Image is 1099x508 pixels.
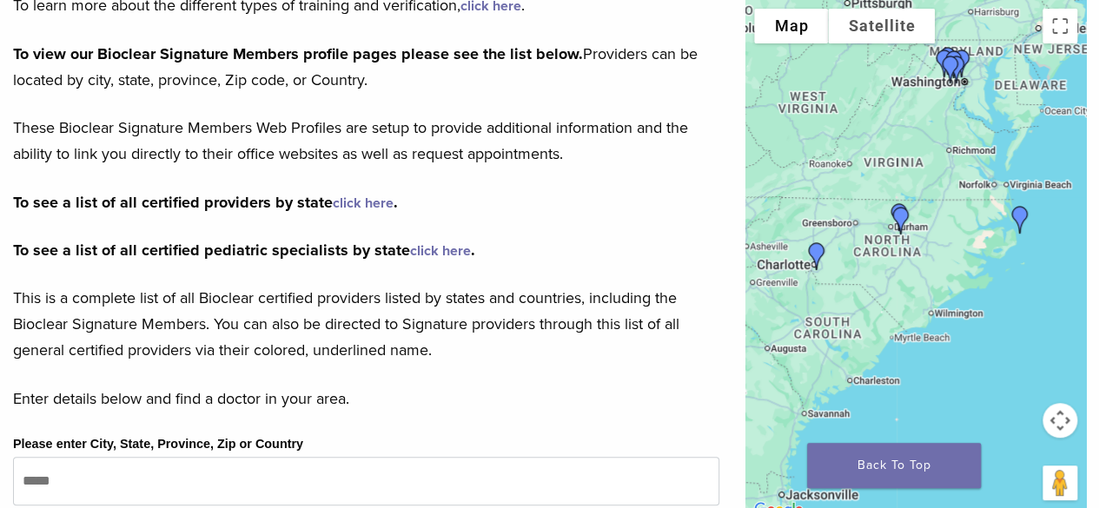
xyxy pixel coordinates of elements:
[933,43,975,85] div: Dr. Shane Costa
[13,193,398,212] strong: To see a list of all certified providers by state .
[999,199,1041,241] div: Dr. Makani Peele
[410,242,471,260] a: click here
[1043,9,1077,43] button: Toggle fullscreen view
[754,9,828,43] button: Show street map
[13,285,719,363] p: This is a complete list of all Bioclear certified providers listed by states and countries, inclu...
[13,115,719,167] p: These Bioclear Signature Members Web Profiles are setup to provide additional information and the...
[796,235,837,277] div: Dr. Ann Coambs
[828,9,935,43] button: Show satellite imagery
[1043,403,1077,438] button: Map camera controls
[878,196,920,238] div: Dr. Lauren Chapman
[333,195,394,212] a: click here
[927,40,969,82] div: Dr. Maya Bachour
[13,241,475,260] strong: To see a list of all certified pediatric specialists by state .
[930,49,971,90] div: Dr. Komal Karmacharya
[1043,465,1077,500] button: Drag Pegman onto the map to open Street View
[880,200,922,241] div: Dr. Anna Abernethy
[807,443,981,488] a: Back To Top
[13,44,583,63] strong: To view our Bioclear Signature Members profile pages please see the list below.
[924,43,965,84] div: Dr. Shane Costa
[13,386,719,412] p: Enter details below and find a doctor in your area.
[13,435,303,454] label: Please enter City, State, Province, Zip or Country
[13,41,719,93] p: Providers can be located by city, state, province, Zip code, or Country.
